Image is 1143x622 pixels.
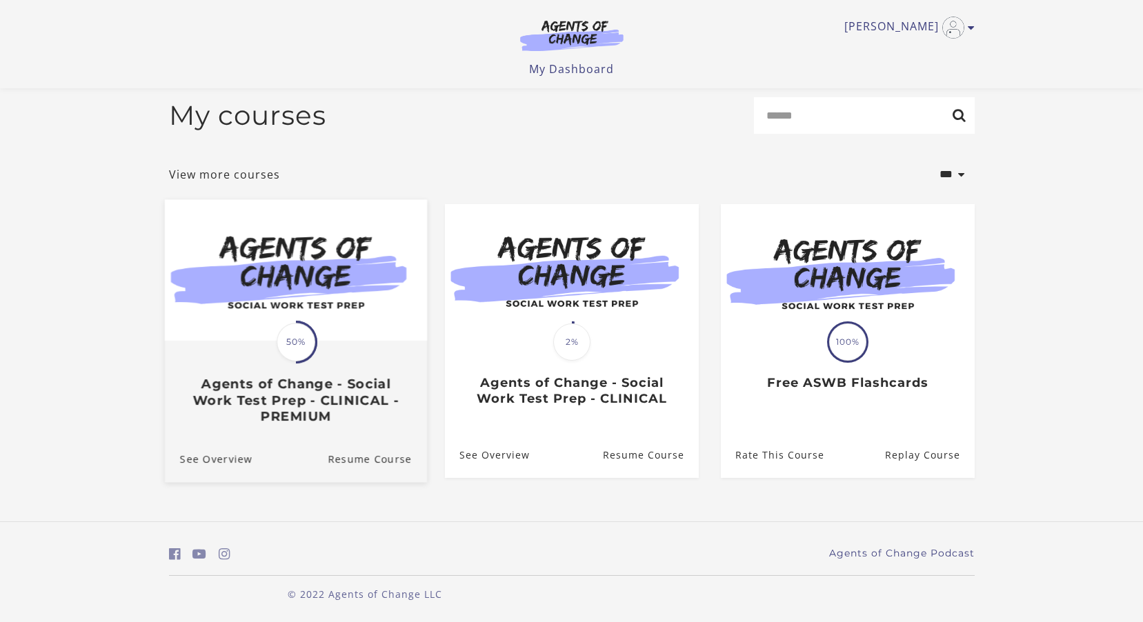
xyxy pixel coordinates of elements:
[884,432,974,477] a: Free ASWB Flashcards: Resume Course
[506,19,638,51] img: Agents of Change Logo
[459,375,684,406] h3: Agents of Change - Social Work Test Prep - CLINICAL
[529,61,614,77] a: My Dashboard
[169,166,280,183] a: View more courses
[721,432,824,477] a: Free ASWB Flashcards: Rate This Course
[829,323,866,361] span: 100%
[192,544,206,564] a: https://www.youtube.com/c/AgentsofChangeTestPrepbyMeaganMitchell (Open in a new window)
[445,432,530,477] a: Agents of Change - Social Work Test Prep - CLINICAL: See Overview
[829,546,975,561] a: Agents of Change Podcast
[179,376,411,424] h3: Agents of Change - Social Work Test Prep - CLINICAL - PREMIUM
[602,432,698,477] a: Agents of Change - Social Work Test Prep - CLINICAL: Resume Course
[844,17,968,39] a: Toggle menu
[192,548,206,561] i: https://www.youtube.com/c/AgentsofChangeTestPrepbyMeaganMitchell (Open in a new window)
[553,323,590,361] span: 2%
[169,99,326,132] h2: My courses
[164,435,252,481] a: Agents of Change - Social Work Test Prep - CLINICAL - PREMIUM: See Overview
[735,375,960,391] h3: Free ASWB Flashcards
[277,323,315,361] span: 50%
[328,435,427,481] a: Agents of Change - Social Work Test Prep - CLINICAL - PREMIUM: Resume Course
[169,548,181,561] i: https://www.facebook.com/groups/aswbtestprep (Open in a new window)
[169,587,561,601] p: © 2022 Agents of Change LLC
[219,544,230,564] a: https://www.instagram.com/agentsofchangeprep/ (Open in a new window)
[169,544,181,564] a: https://www.facebook.com/groups/aswbtestprep (Open in a new window)
[219,548,230,561] i: https://www.instagram.com/agentsofchangeprep/ (Open in a new window)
